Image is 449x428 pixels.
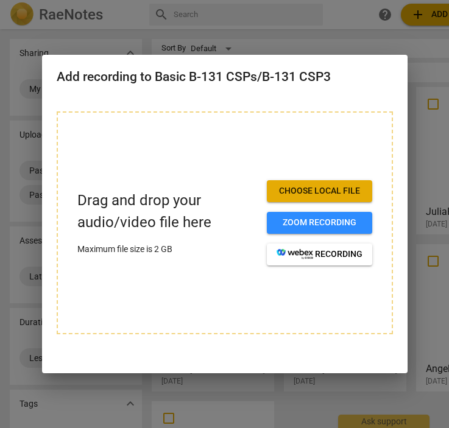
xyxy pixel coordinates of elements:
[267,244,372,265] button: recording
[277,248,362,261] span: recording
[277,217,362,229] span: Zoom recording
[277,185,362,197] span: Choose local file
[77,243,257,256] p: Maximum file size is 2 GB
[267,180,372,202] button: Choose local file
[77,190,257,233] p: Drag and drop your audio/video file here
[57,69,393,85] h2: Add recording to Basic B-131 CSPs/B-131 CSP3
[267,212,372,234] button: Zoom recording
